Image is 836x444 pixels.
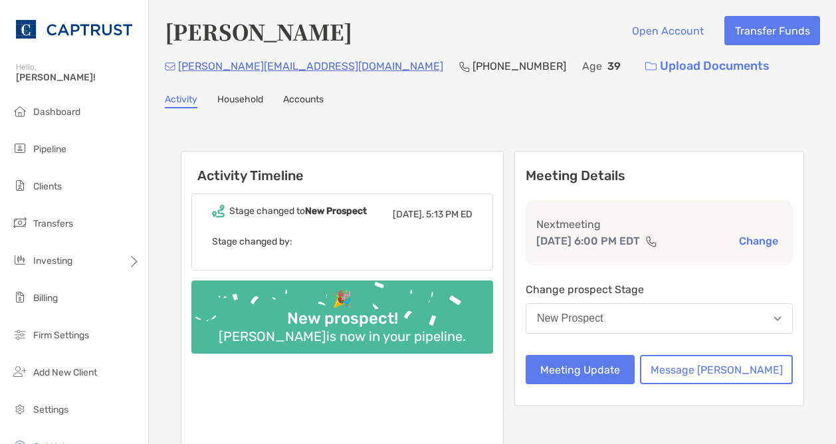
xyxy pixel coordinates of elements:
[33,144,66,155] span: Pipeline
[12,177,28,193] img: clients icon
[33,255,72,267] span: Investing
[33,106,80,118] span: Dashboard
[33,330,89,341] span: Firm Settings
[305,205,367,217] b: New Prospect
[212,205,225,217] img: Event icon
[537,312,603,324] div: New Prospect
[640,355,793,384] button: Message [PERSON_NAME]
[217,94,263,108] a: Household
[16,72,140,83] span: [PERSON_NAME]!
[181,152,503,183] h6: Activity Timeline
[536,233,640,249] p: [DATE] 6:00 PM EDT
[212,233,472,250] p: Stage changed by:
[283,94,324,108] a: Accounts
[526,303,793,334] button: New Prospect
[282,309,403,328] div: New prospect!
[213,328,471,344] div: [PERSON_NAME] is now in your pipeline.
[165,94,197,108] a: Activity
[33,292,58,304] span: Billing
[645,62,657,71] img: button icon
[12,140,28,156] img: pipeline icon
[426,209,472,220] span: 5:13 PM ED
[607,58,621,74] p: 39
[165,16,352,47] h4: [PERSON_NAME]
[12,289,28,305] img: billing icon
[393,209,424,220] span: [DATE],
[178,58,443,74] p: [PERSON_NAME][EMAIL_ADDRESS][DOMAIN_NAME]
[12,364,28,380] img: add_new_client icon
[165,62,175,70] img: Email Icon
[12,103,28,119] img: dashboard icon
[229,205,367,217] div: Stage changed to
[33,404,68,415] span: Settings
[735,234,782,248] button: Change
[12,326,28,342] img: firm-settings icon
[621,16,714,45] button: Open Account
[526,355,635,384] button: Meeting Update
[724,16,820,45] button: Transfer Funds
[472,58,566,74] p: [PHONE_NUMBER]
[774,316,782,321] img: Open dropdown arrow
[327,290,358,309] div: 🎉
[12,401,28,417] img: settings icon
[582,58,602,74] p: Age
[459,61,470,72] img: Phone Icon
[16,5,132,53] img: CAPTRUST Logo
[526,281,793,298] p: Change prospect Stage
[12,215,28,231] img: transfers icon
[33,181,62,192] span: Clients
[637,52,778,80] a: Upload Documents
[645,236,657,247] img: communication type
[536,216,782,233] p: Next meeting
[33,367,97,378] span: Add New Client
[33,218,73,229] span: Transfers
[12,252,28,268] img: investing icon
[526,167,793,184] p: Meeting Details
